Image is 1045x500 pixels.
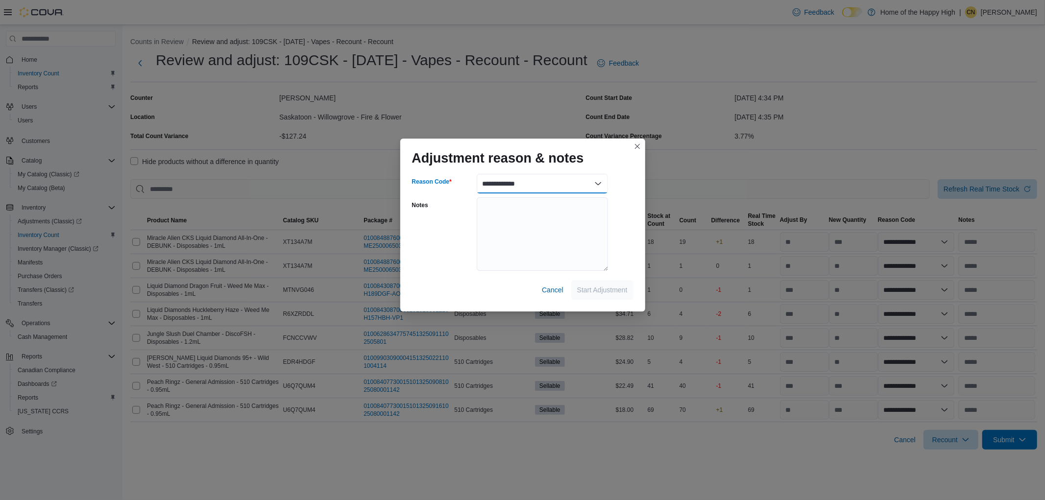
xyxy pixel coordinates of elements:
span: Start Adjustment [577,285,628,295]
button: Start Adjustment [571,280,633,300]
h1: Adjustment reason & notes [412,150,584,166]
span: Cancel [542,285,563,295]
button: Cancel [538,280,567,300]
button: Closes this modal window [632,141,643,152]
label: Reason Code [412,178,452,186]
label: Notes [412,201,428,209]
